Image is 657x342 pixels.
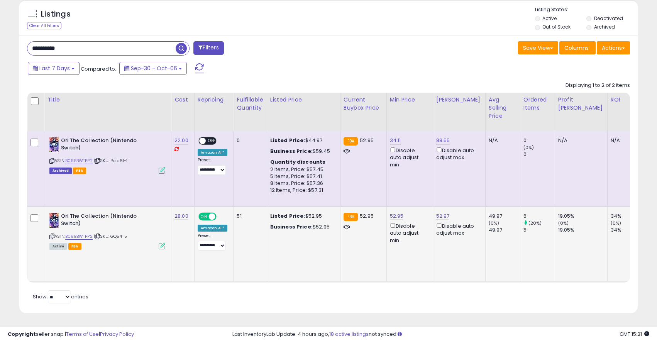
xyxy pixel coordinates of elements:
span: ON [199,213,209,220]
span: 52.95 [360,212,374,220]
a: 52.97 [436,212,450,220]
a: Terms of Use [66,330,99,338]
div: Profit [PERSON_NAME] [558,96,604,112]
a: B09BBWTPP2 [65,157,93,164]
a: 52.95 [390,212,404,220]
button: Sep-30 - Oct-06 [119,62,187,75]
button: Actions [597,41,630,54]
b: Ori The Collection (Nintendo Switch) [61,213,155,229]
div: 8 Items, Price: $57.36 [270,180,334,187]
div: $44.97 [270,137,334,144]
span: Show: entries [33,293,88,300]
div: [PERSON_NAME] [436,96,482,104]
label: Active [542,15,557,22]
div: Clear All Filters [27,22,61,29]
span: | SKU: GQ54-5 [94,233,127,239]
label: Deactivated [594,15,623,22]
div: ASIN: [49,213,165,249]
div: Avg Selling Price [489,96,517,120]
div: 5 [523,227,555,234]
div: Min Price [390,96,430,104]
span: Last 7 Days [39,64,70,72]
div: 6 [523,213,555,220]
a: 22.00 [174,137,188,144]
span: 52.95 [360,137,374,144]
div: Current Buybox Price [344,96,383,112]
div: Displaying 1 to 2 of 2 items [566,82,630,89]
div: Repricing [198,96,230,104]
div: Disable auto adjust max [436,222,479,237]
div: Disable auto adjust min [390,146,427,168]
b: Ori The Collection (Nintendo Switch) [61,137,155,153]
span: Listings that have been deleted from Seller Central [49,168,72,174]
div: 2 Items, Price: $57.45 [270,166,334,173]
div: $52.95 [270,223,334,230]
div: ASIN: [49,137,165,173]
span: 2025-10-14 15:21 GMT [620,330,649,338]
a: Privacy Policy [100,330,134,338]
span: Sep-30 - Oct-06 [131,64,177,72]
button: Save View [518,41,558,54]
b: Listed Price: [270,212,305,220]
p: Listing States: [535,6,638,14]
div: Disable auto adjust min [390,222,427,244]
div: 34% [611,213,642,220]
span: | SKU: Rola61-1 [94,157,128,164]
div: 5 Items, Price: $57.41 [270,173,334,180]
div: N/A [489,137,514,144]
div: seller snap | | [8,331,134,338]
div: 49.97 [489,213,520,220]
h5: Listings [41,9,71,20]
div: Amazon AI * [198,225,228,232]
div: N/A [611,137,636,144]
div: Amazon AI * [198,149,228,156]
div: 12 Items, Price: $57.31 [270,187,334,194]
div: 19.05% [558,227,607,234]
b: Listed Price: [270,137,305,144]
div: Ordered Items [523,96,552,112]
div: 0 [523,137,555,144]
small: FBA [344,213,358,221]
div: 19.05% [558,213,607,220]
div: 0 [237,137,261,144]
button: Columns [559,41,596,54]
b: Quantity discounts [270,158,326,166]
small: (0%) [558,220,569,226]
div: Disable auto adjust max [436,146,479,161]
a: 88.55 [436,137,450,144]
div: Title [47,96,168,104]
span: FBA [68,243,81,250]
div: 34% [611,227,642,234]
a: B09BBWTPP2 [65,233,93,240]
div: Cost [174,96,191,104]
small: (20%) [528,220,542,226]
div: Preset: [198,157,228,175]
a: 18 active listings [329,330,369,338]
div: 0 [523,151,555,158]
button: Filters [193,41,224,55]
span: OFF [206,138,218,144]
div: : [270,159,334,166]
div: Fulfillable Quantity [237,96,263,112]
img: 519KqBOT-8L._SL40_.jpg [49,213,59,228]
small: (0%) [523,144,534,151]
a: 28.00 [174,212,188,220]
div: ROI [611,96,639,104]
button: Last 7 Days [28,62,80,75]
small: (0%) [611,220,621,226]
div: Preset: [198,233,228,251]
span: All listings currently available for purchase on Amazon [49,243,67,250]
div: $59.45 [270,148,334,155]
img: 519KqBOT-8L._SL40_.jpg [49,137,59,152]
div: 49.97 [489,227,520,234]
small: FBA [344,137,358,146]
div: Listed Price [270,96,337,104]
label: Archived [594,24,615,30]
div: 51 [237,213,261,220]
span: Columns [564,44,589,52]
span: FBA [73,168,86,174]
small: (0%) [489,220,500,226]
div: $52.95 [270,213,334,220]
label: Out of Stock [542,24,571,30]
div: Last InventoryLab Update: 4 hours ago, not synced. [232,331,649,338]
